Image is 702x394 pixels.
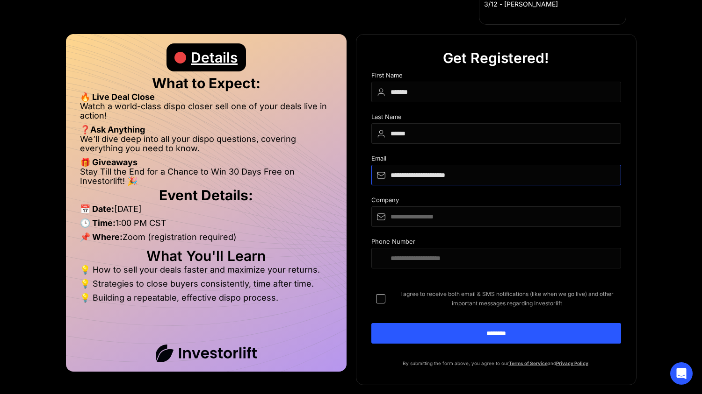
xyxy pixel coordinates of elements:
[159,187,253,204] strong: Event Details:
[371,238,621,248] div: Phone Number
[80,134,333,158] li: We’ll dive deep into all your dispo questions, covering everything you need to know.
[152,75,261,91] strong: What to Expect:
[371,113,621,123] div: Last Name
[80,232,123,242] strong: 📌 Where:
[371,72,621,82] div: First Name
[80,218,116,228] strong: 🕒 Time:
[80,204,333,218] li: [DATE]
[371,72,621,359] form: DIspo Day Main Form
[80,232,333,246] li: Zoom (registration required)
[80,265,333,279] li: 💡 How to sell your deals faster and maximize your returns.
[80,92,155,102] strong: 🔥 Live Deal Close
[80,125,145,134] strong: ❓Ask Anything
[80,102,333,125] li: Watch a world-class dispo closer sell one of your deals live in action!
[80,157,138,167] strong: 🎁 Giveaways
[80,167,333,186] li: Stay Till the End for a Chance to Win 30 Days Free on Investorlift! 🎉
[80,293,333,303] li: 💡 Building a repeatable, effective dispo process.
[80,218,333,232] li: 1:00 PM CST
[443,44,549,72] div: Get Registered!
[80,279,333,293] li: 💡 Strategies to close buyers consistently, time after time.
[371,359,621,368] p: By submitting the form above, you agree to our and .
[191,43,238,71] div: Details
[371,155,621,165] div: Email
[670,362,693,385] div: Open Intercom Messenger
[556,360,588,366] a: Privacy Policy
[80,251,333,260] h2: What You'll Learn
[393,289,621,308] span: I agree to receive both email & SMS notifications (like when we go live) and other important mess...
[509,360,548,366] a: Terms of Service
[371,197,621,206] div: Company
[80,204,114,214] strong: 📅 Date:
